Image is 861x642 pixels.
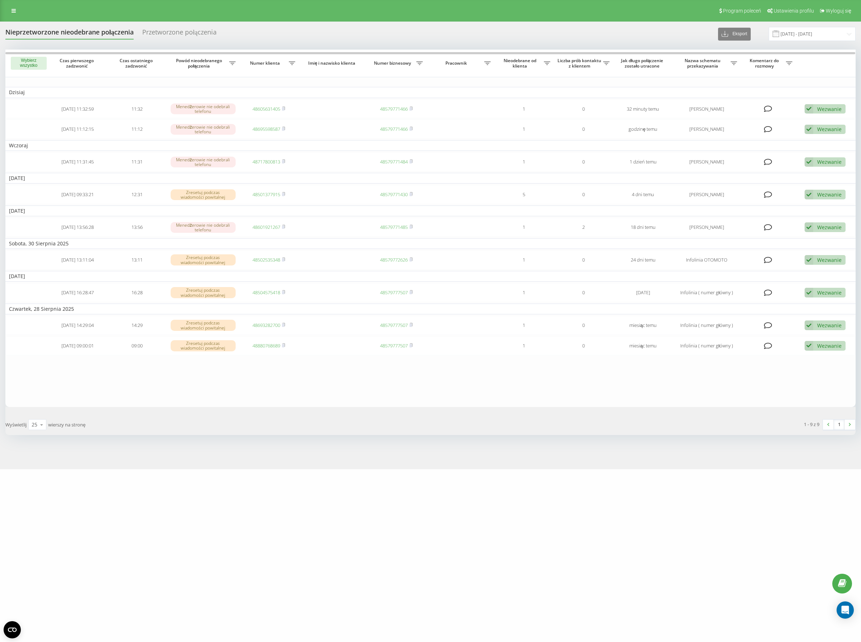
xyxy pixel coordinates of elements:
[826,8,851,14] span: Wyloguj się
[673,250,741,269] td: Infolinia OTOMOTO
[554,152,614,171] td: 0
[613,250,673,269] td: 24 dni temu
[11,57,47,70] button: Wybierz wszystko
[676,58,731,69] span: Nazwa schematu przekazywania
[107,283,167,302] td: 16:28
[243,60,289,66] span: Numer klienta
[673,185,741,204] td: [PERSON_NAME]
[107,120,167,139] td: 11:12
[107,316,167,335] td: 14:29
[613,185,673,204] td: 4 dni temu
[817,342,842,349] div: Wezwanie
[817,126,842,133] div: Wezwanie
[48,421,85,428] span: wierszy na stronę
[171,157,236,167] div: Menedżerowie nie odebrali telefonu
[494,316,554,335] td: 1
[673,100,741,119] td: [PERSON_NAME]
[673,283,741,302] td: Infolinia ( numer główny )
[554,283,614,302] td: 0
[673,152,741,171] td: [PERSON_NAME]
[430,60,484,66] span: Pracownik
[380,322,408,328] a: 48579777507
[5,304,856,314] td: Czwartek, 28 Sierpnia 2025
[817,191,842,198] div: Wezwanie
[817,257,842,263] div: Wezwanie
[171,254,236,265] div: Zresetuj podczas wiadomości powitalnej
[494,250,554,269] td: 1
[5,238,856,249] td: Sobota, 30 Sierpnia 2025
[48,250,107,269] td: [DATE] 13:11:04
[494,120,554,139] td: 1
[817,322,842,329] div: Wezwanie
[171,287,236,298] div: Zresetuj podczas wiadomości powitalnej
[380,126,408,132] a: 48579771466
[107,152,167,171] td: 11:31
[48,152,107,171] td: [DATE] 11:31:45
[817,158,842,165] div: Wezwanie
[673,316,741,335] td: Infolinia ( numer główny )
[554,100,614,119] td: 0
[48,283,107,302] td: [DATE] 16:28:47
[817,224,842,231] div: Wezwanie
[114,58,161,69] span: Czas ostatniego zadzwonić
[107,185,167,204] td: 12:31
[774,8,814,14] span: Ustawienia profilu
[554,336,614,355] td: 0
[380,191,408,198] a: 48579771430
[554,185,614,204] td: 0
[54,58,101,69] span: Czas pierwszego zadzwonić
[494,283,554,302] td: 1
[673,120,741,139] td: [PERSON_NAME]
[107,218,167,237] td: 13:56
[723,8,761,14] span: Program poleceń
[620,58,667,69] span: Jak długo połączenie zostało utracone
[48,218,107,237] td: [DATE] 13:56:28
[171,103,236,114] div: Menedżerowie nie odebrali telefonu
[5,28,134,40] div: Nieprzetworzone nieodebrane połączenia
[613,120,673,139] td: godzinę temu
[107,100,167,119] td: 11:32
[48,336,107,355] td: [DATE] 09:00:01
[5,421,27,428] span: Wyświetlij
[613,218,673,237] td: 18 dni temu
[673,336,741,355] td: Infolinia ( numer główny )
[380,342,408,349] a: 48579777507
[613,283,673,302] td: [DATE]
[494,218,554,237] td: 1
[253,224,280,230] a: 48601921267
[494,336,554,355] td: 1
[48,120,107,139] td: [DATE] 11:12:15
[554,120,614,139] td: 0
[48,185,107,204] td: [DATE] 09:33:21
[253,126,280,132] a: 48695598587
[554,218,614,237] td: 2
[673,218,741,237] td: [PERSON_NAME]
[817,106,842,112] div: Wezwanie
[253,257,280,263] a: 48502535348
[171,189,236,200] div: Zresetuj podczas wiadomości powitalnej
[380,106,408,112] a: 48579771466
[4,621,21,638] button: Open CMP widget
[305,60,360,66] span: Imię i nazwisko klienta
[253,191,280,198] a: 48501377915
[613,100,673,119] td: 32 minuty temu
[5,173,856,184] td: [DATE]
[494,100,554,119] td: 1
[171,340,236,351] div: Zresetuj podczas wiadomości powitalnej
[107,250,167,269] td: 13:11
[613,336,673,355] td: miesiąc temu
[837,601,854,619] div: Open Intercom Messenger
[32,421,37,428] div: 25
[142,28,217,40] div: Przetworzone połączenia
[834,420,844,430] a: 1
[171,222,236,233] div: Menedżerowie nie odebrali telefonu
[380,257,408,263] a: 48579772626
[370,60,416,66] span: Numer biznesowy
[253,322,280,328] a: 48693282700
[253,158,280,165] a: 48717800813
[5,271,856,282] td: [DATE]
[107,336,167,355] td: 09:00
[380,289,408,296] a: 48579777507
[48,316,107,335] td: [DATE] 14:29:04
[253,106,280,112] a: 48605631405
